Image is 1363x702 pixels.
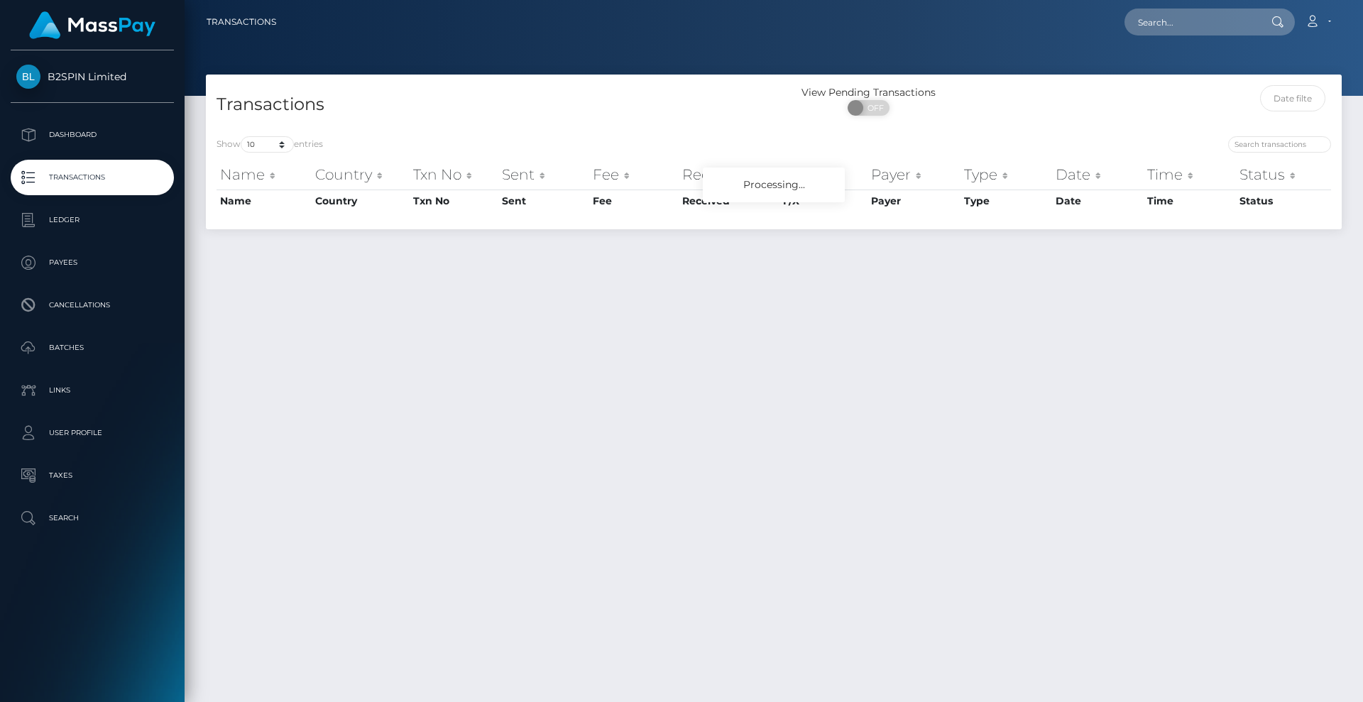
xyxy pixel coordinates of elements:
th: Date [1052,160,1144,189]
th: Sent [498,160,589,189]
p: Payees [16,252,168,273]
th: Country [312,190,410,212]
a: Cancellations [11,287,174,323]
div: Processing... [703,168,845,202]
img: B2SPIN Limited [16,65,40,89]
p: Cancellations [16,295,168,316]
th: Fee [589,190,679,212]
input: Search... [1124,9,1258,35]
p: Batches [16,337,168,358]
label: Show entries [217,136,323,153]
a: Search [11,500,174,536]
a: Transactions [11,160,174,195]
a: User Profile [11,415,174,451]
th: Payer [867,190,960,212]
a: Batches [11,330,174,366]
th: Txn No [410,160,498,189]
p: Ledger [16,209,168,231]
p: Links [16,380,168,401]
th: Received [679,160,779,189]
a: Links [11,373,174,408]
th: Status [1236,160,1331,189]
img: MassPay Logo [29,11,155,39]
th: Type [960,190,1052,212]
th: Received [679,190,779,212]
span: OFF [855,100,891,116]
th: Payer [867,160,960,189]
th: Txn No [410,190,498,212]
th: Sent [498,190,589,212]
th: Fee [589,160,679,189]
a: Dashboard [11,117,174,153]
h4: Transactions [217,92,763,117]
th: Status [1236,190,1331,212]
a: Ledger [11,202,174,238]
p: Taxes [16,465,168,486]
th: Date [1052,190,1144,212]
a: Payees [11,245,174,280]
a: Taxes [11,458,174,493]
th: Name [217,160,312,189]
th: F/X [779,160,867,189]
select: Showentries [241,136,294,153]
th: Time [1144,190,1236,212]
input: Search transactions [1228,136,1331,153]
span: B2SPIN Limited [11,70,174,83]
p: Search [16,508,168,529]
th: Type [960,160,1052,189]
div: View Pending Transactions [774,85,963,100]
p: Transactions [16,167,168,188]
th: Country [312,160,410,189]
a: Transactions [207,7,276,37]
p: User Profile [16,422,168,444]
p: Dashboard [16,124,168,146]
th: Time [1144,160,1236,189]
th: Name [217,190,312,212]
input: Date filter [1260,85,1326,111]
